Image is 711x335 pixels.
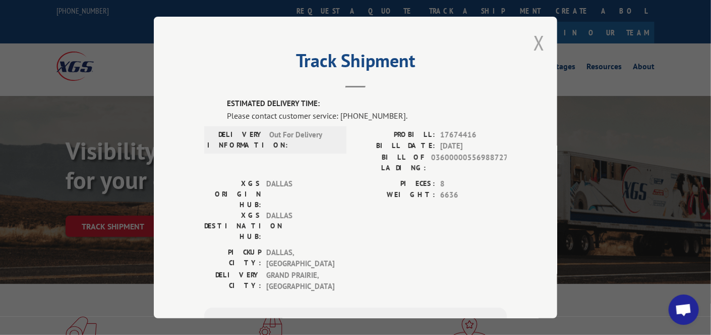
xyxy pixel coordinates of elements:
label: ESTIMATED DELIVERY TIME: [227,98,507,110]
div: Please contact customer service: [PHONE_NUMBER]. [227,110,507,122]
h2: Track Shipment [204,54,507,73]
label: PICKUP CITY: [204,247,261,270]
label: DELIVERY INFORMATION: [207,129,264,151]
span: DALLAS [266,178,334,210]
label: DELIVERY CITY: [204,270,261,293]
label: BILL DATE: [355,140,435,152]
span: 17674416 [440,129,507,141]
label: XGS DESTINATION HUB: [204,210,261,242]
span: 03600000556988727 [431,152,507,173]
span: Out For Delivery [269,129,337,151]
span: DALLAS , [GEOGRAPHIC_DATA] [266,247,334,270]
button: Close modal [534,29,545,56]
span: GRAND PRAIRIE , [GEOGRAPHIC_DATA] [266,270,334,293]
label: PROBILL: [355,129,435,141]
label: PIECES: [355,178,435,190]
label: BILL OF LADING: [355,152,426,173]
label: WEIGHT: [355,189,435,201]
span: DALLAS [266,210,334,242]
div: Open chat [669,295,699,325]
span: 8 [440,178,507,190]
span: [DATE] [440,140,507,152]
span: 6636 [440,189,507,201]
label: XGS ORIGIN HUB: [204,178,261,210]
